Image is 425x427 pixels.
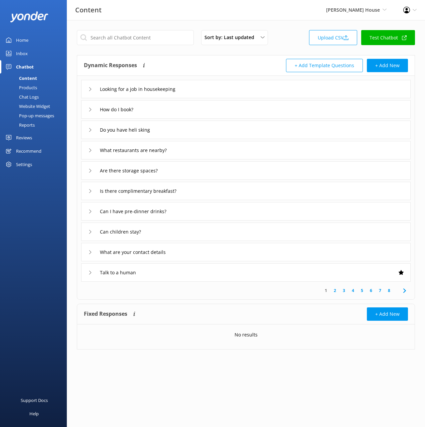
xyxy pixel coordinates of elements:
a: Content [4,74,67,83]
a: 1 [321,287,330,294]
img: yonder-white-logo.png [10,11,48,22]
h3: Content [75,5,102,15]
a: Products [4,83,67,92]
div: Recommend [16,144,41,158]
a: Test Chatbot [361,30,415,45]
p: No results [235,331,258,338]
button: + Add Template Questions [286,59,363,72]
div: Pop-up messages [4,111,54,120]
div: Settings [16,158,32,171]
div: Content [4,74,37,83]
a: 7 [376,287,385,294]
div: Website Widget [4,102,50,111]
div: Inbox [16,47,28,60]
h4: Dynamic Responses [84,59,137,72]
a: 3 [339,287,348,294]
div: Reports [4,120,35,130]
a: 6 [367,287,376,294]
a: Chat Logs [4,92,67,102]
h4: Fixed Responses [84,307,127,321]
a: 5 [358,287,367,294]
div: Chatbot [16,60,34,74]
div: Reviews [16,131,32,144]
button: + Add New [367,59,408,72]
div: Chat Logs [4,92,39,102]
a: Website Widget [4,102,67,111]
button: + Add New [367,307,408,321]
a: 2 [330,287,339,294]
a: 8 [385,287,394,294]
a: Upload CSV [309,30,357,45]
div: Products [4,83,37,92]
a: 4 [348,287,358,294]
div: Support Docs [21,394,48,407]
a: Pop-up messages [4,111,67,120]
div: Help [29,407,39,420]
span: Sort by: Last updated [204,34,258,41]
span: [PERSON_NAME] House [326,7,380,13]
a: Reports [4,120,67,130]
input: Search all Chatbot Content [77,30,194,45]
div: Home [16,33,28,47]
